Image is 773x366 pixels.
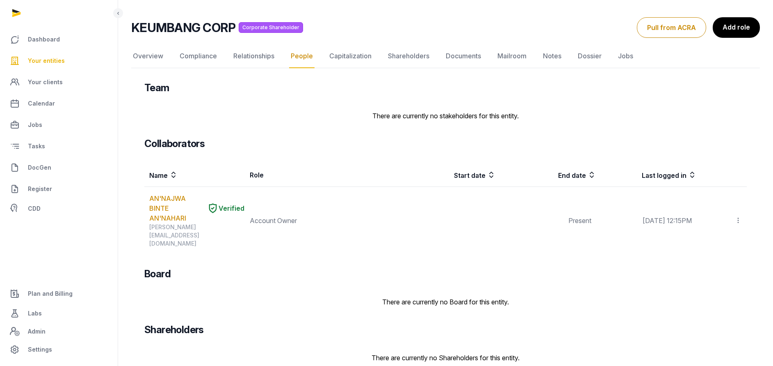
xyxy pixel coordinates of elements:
[131,44,165,68] a: Overview
[28,99,55,108] span: Calendar
[637,17,706,38] button: Pull from ACRA
[144,81,169,94] h3: Team
[131,20,235,35] h2: KEUMBANG CORP
[28,204,41,214] span: CDD
[28,56,65,66] span: Your entities
[144,353,747,363] p: There are currently no Shareholders for this entity.
[7,179,111,199] a: Register
[7,72,111,92] a: Your clients
[28,345,52,354] span: Settings
[643,216,692,225] span: [DATE] 12:15PM
[28,120,42,130] span: Jobs
[232,44,276,68] a: Relationships
[239,22,303,33] span: Corporate Shareholder
[144,297,747,307] p: There are currently no Board for this entity.
[144,137,205,150] h3: Collaborators
[7,323,111,340] a: Admin
[7,136,111,156] a: Tasks
[149,193,204,223] a: AN'NAJWA BINTE AN'NAHARI
[245,187,395,255] td: Account Owner
[7,200,111,217] a: CDD
[386,44,431,68] a: Shareholders
[219,203,244,213] span: Verified
[7,284,111,304] a: Plan and Billing
[444,44,483,68] a: Documents
[713,17,760,38] a: Add role
[131,44,760,68] nav: Tabs
[28,184,52,194] span: Register
[289,44,315,68] a: People
[496,44,528,68] a: Mailroom
[245,163,395,187] th: Role
[28,141,45,151] span: Tasks
[28,308,42,318] span: Labs
[28,289,73,299] span: Plan and Billing
[395,163,496,187] th: Start date
[7,115,111,135] a: Jobs
[616,44,635,68] a: Jobs
[496,163,596,187] th: End date
[28,35,60,44] span: Dashboard
[596,163,697,187] th: Last logged in
[144,323,204,336] h3: Shareholders
[178,44,219,68] a: Compliance
[144,111,747,121] p: There are currently no stakeholders for this entity.
[144,267,171,281] h3: Board
[144,163,245,187] th: Name
[7,304,111,323] a: Labs
[7,30,111,49] a: Dashboard
[576,44,603,68] a: Dossier
[28,77,63,87] span: Your clients
[7,340,111,359] a: Settings
[28,163,51,173] span: DocGen
[7,94,111,113] a: Calendar
[7,51,111,71] a: Your entities
[541,44,563,68] a: Notes
[328,44,373,68] a: Capitalization
[149,223,244,248] div: [PERSON_NAME][EMAIL_ADDRESS][DOMAIN_NAME]
[568,216,591,225] span: Present
[7,158,111,177] a: DocGen
[28,327,46,336] span: Admin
